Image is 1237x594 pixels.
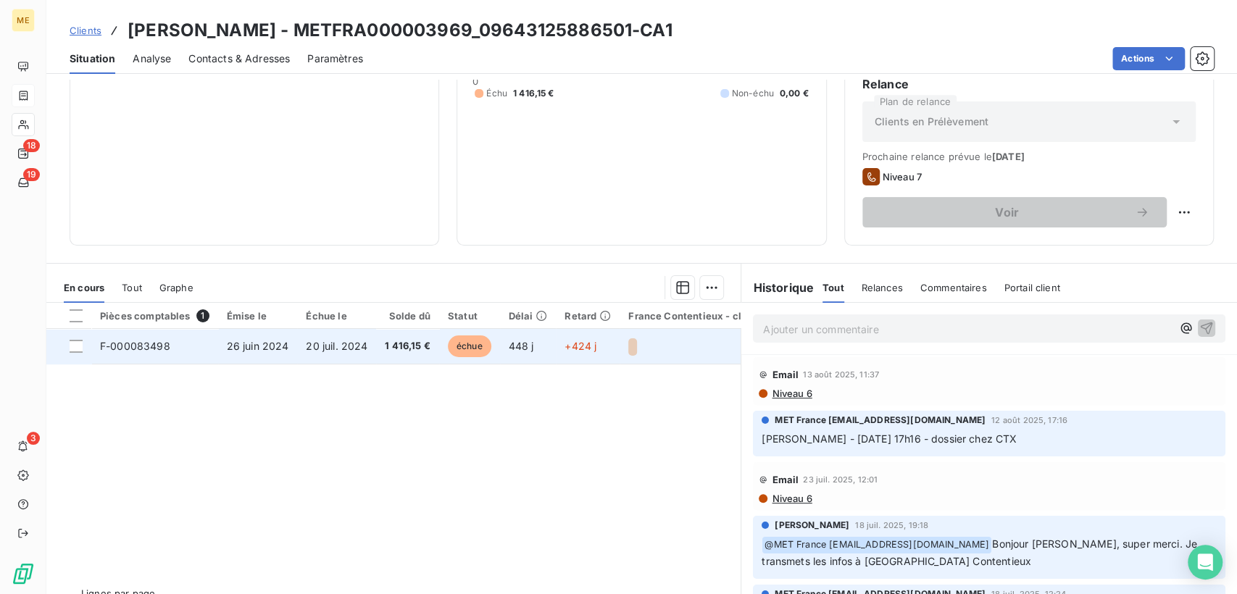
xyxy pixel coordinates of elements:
span: 13 août 2025, 11:37 [803,370,879,379]
span: Niveau 6 [770,493,812,504]
span: 23 juil. 2025, 12:01 [803,475,878,484]
span: Contacts & Adresses [188,51,290,66]
span: 3 [27,432,40,445]
a: Clients [70,23,101,38]
span: Tout [122,282,142,293]
span: Clients en Prélèvement [875,114,988,129]
button: Actions [1112,47,1185,70]
span: 1 416,15 € [385,339,430,354]
span: Tout [822,282,844,293]
span: Échu [486,87,507,100]
span: 19 [23,168,40,181]
span: 0,00 € [780,87,809,100]
span: Bonjour [PERSON_NAME], super merci. Je transmets les infos à [GEOGRAPHIC_DATA] Contentieux [762,537,1200,567]
h6: Historique [741,279,814,296]
span: F-000083498 [100,340,170,352]
span: 0 [472,75,478,87]
span: Graphe [159,282,193,293]
span: Non-échu [732,87,774,100]
span: 448 j [509,340,534,352]
div: Échue le [306,310,367,322]
span: Paramètres [307,51,363,66]
button: Voir [862,197,1167,227]
img: Logo LeanPay [12,562,35,585]
span: Voir [880,206,1135,218]
span: 12 août 2025, 17:16 [991,416,1067,424]
span: échue [448,335,491,357]
span: Portail client [1004,282,1060,293]
span: [PERSON_NAME] - [DATE] 17h16 - dossier chez CTX [762,432,1017,445]
span: Analyse [133,51,171,66]
div: ME [12,9,35,32]
span: Clients [70,25,101,36]
div: Retard [565,310,611,322]
div: Statut [448,310,491,322]
div: Pièces comptables [100,309,209,322]
div: France Contentieux - cloture [628,310,766,322]
h6: Relance [862,75,1196,93]
span: Email [772,369,799,380]
span: 18 juil. 2025, 19:18 [855,521,928,530]
span: Email [772,474,799,485]
span: +424 j [565,340,596,352]
div: Solde dû [385,310,430,322]
span: Prochaine relance prévue le [862,151,1196,162]
span: 1 416,15 € [513,87,554,100]
span: Niveau 6 [770,388,812,399]
span: En cours [64,282,104,293]
span: 26 juin 2024 [227,340,289,352]
div: Délai [509,310,548,322]
span: [DATE] [992,151,1025,162]
span: 18 [23,139,40,152]
span: @ MET France [EMAIL_ADDRESS][DOMAIN_NAME] [762,537,991,553]
span: 1 [196,309,209,322]
span: Commentaires [920,282,987,293]
span: Situation [70,51,115,66]
span: MET France [EMAIL_ADDRESS][DOMAIN_NAME] [775,414,986,427]
div: Émise le [227,310,289,322]
div: Open Intercom Messenger [1188,545,1223,580]
h3: [PERSON_NAME] - METFRA000003969_09643125886501-CA1 [128,17,672,43]
span: Niveau 7 [883,171,922,183]
span: 20 juil. 2024 [306,340,367,352]
span: Relances [862,282,903,293]
span: [PERSON_NAME] [775,519,849,532]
